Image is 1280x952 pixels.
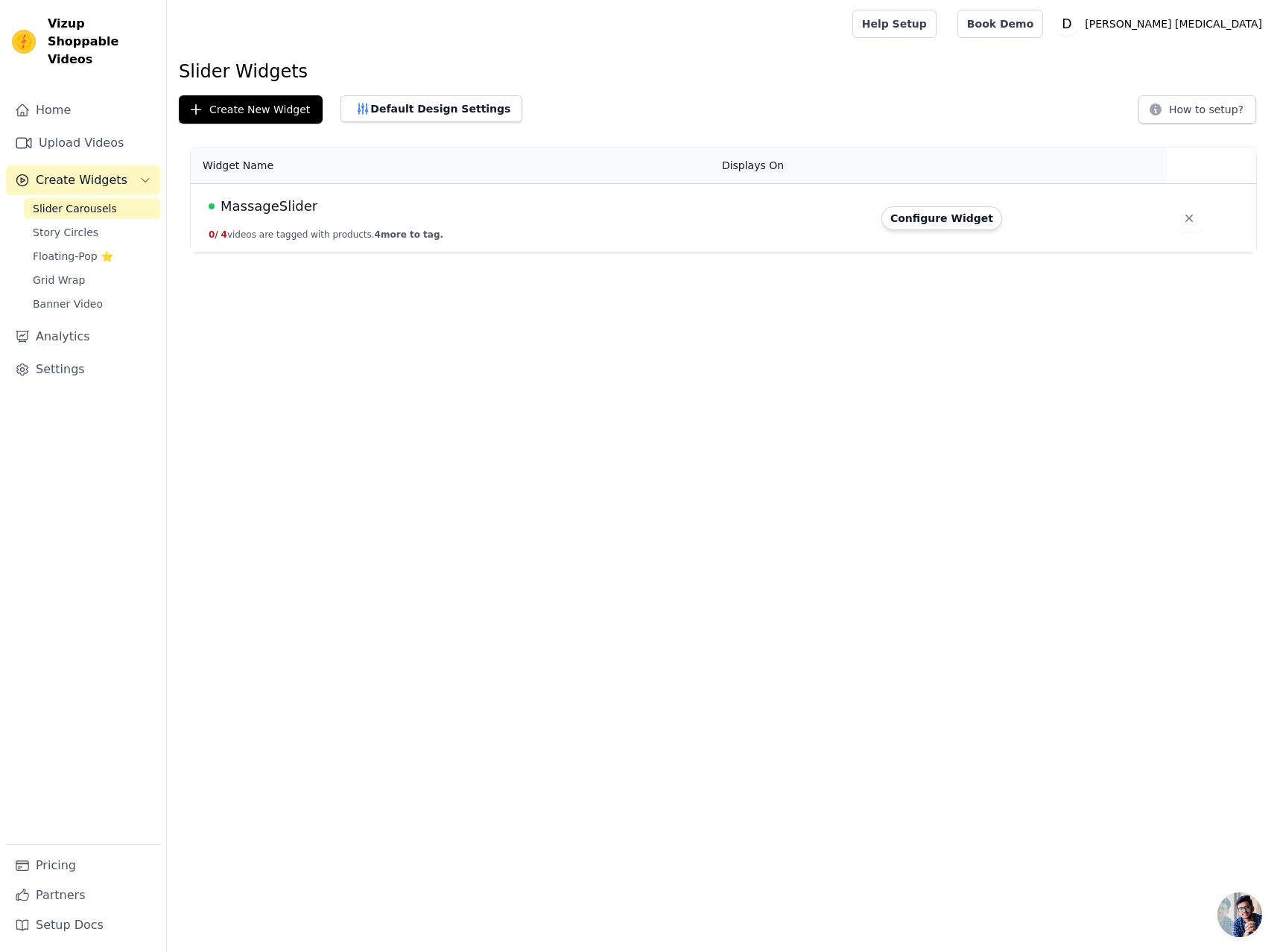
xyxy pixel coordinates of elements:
[6,128,160,158] a: Upload Videos
[1079,10,1268,37] p: [PERSON_NAME] [MEDICAL_DATA]
[6,851,160,880] a: Pricing
[33,225,98,240] span: Story Circles
[209,203,215,209] span: Live Published
[191,147,713,184] th: Widget Name
[24,270,160,291] a: Grid Wrap
[12,30,36,54] img: Vizup
[957,10,1043,38] a: Book Demo
[1062,16,1072,31] text: D
[221,229,227,240] span: 4
[33,296,103,311] span: Banner Video
[6,910,160,940] a: Setup Docs
[6,165,160,195] button: Create Widgets
[179,95,323,124] button: Create New Widget
[33,249,113,264] span: Floating-Pop ⭐
[340,95,522,122] button: Default Design Settings
[209,229,443,241] button: 0/ 4videos are tagged with products.4more to tag.
[6,322,160,352] a: Analytics
[33,273,85,288] span: Grid Wrap
[36,171,127,189] span: Create Widgets
[24,198,160,219] a: Slider Carousels
[6,880,160,910] a: Partners
[881,206,1002,230] button: Configure Widget
[1138,106,1256,120] a: How to setup?
[48,15,154,69] span: Vizup Shoppable Videos
[33,201,117,216] span: Slider Carousels
[6,355,160,384] a: Settings
[24,222,160,243] a: Story Circles
[375,229,443,240] span: 4 more to tag.
[6,95,160,125] a: Home
[221,196,317,217] span: MassageSlider
[1055,10,1268,37] button: D [PERSON_NAME] [MEDICAL_DATA]
[1176,205,1203,232] button: Delete widget
[24,246,160,267] a: Floating-Pop ⭐
[179,60,1268,83] h1: Slider Widgets
[24,293,160,314] a: Banner Video
[852,10,937,38] a: Help Setup
[1138,95,1256,124] button: How to setup?
[1217,892,1262,937] div: Open chat
[209,229,218,240] span: 0 /
[713,147,872,184] th: Displays On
